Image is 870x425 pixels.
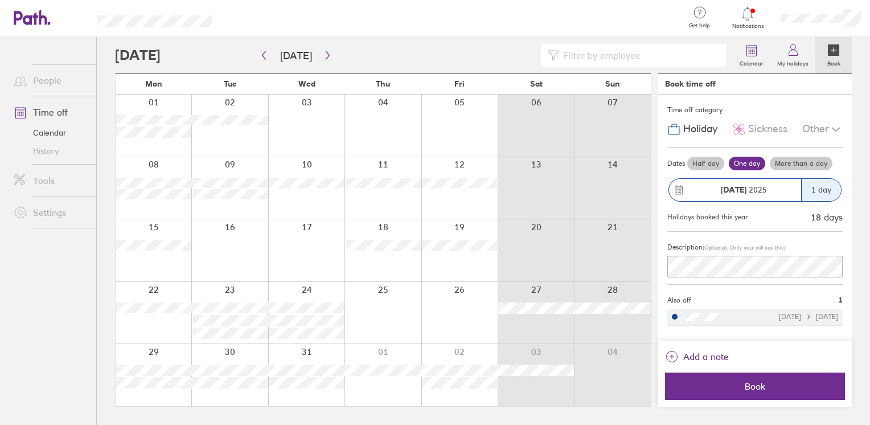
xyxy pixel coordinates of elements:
[820,57,847,67] label: Book
[733,37,770,73] a: Calendar
[5,169,96,192] a: Tools
[802,118,843,140] div: Other
[5,124,96,142] a: Calendar
[801,179,841,201] div: 1 day
[376,79,390,88] span: Thu
[667,101,843,118] div: Time off category
[681,22,718,29] span: Get help
[667,213,748,221] div: Holidays booked this year
[530,79,543,88] span: Sat
[454,79,465,88] span: Fri
[665,79,716,88] div: Book time off
[5,142,96,160] a: History
[298,79,315,88] span: Wed
[145,79,162,88] span: Mon
[729,6,766,30] a: Notifications
[667,296,691,304] span: Also off
[667,243,703,251] span: Description
[770,37,815,73] a: My holidays
[703,244,786,251] span: (Optional. Only you will see this)
[224,79,237,88] span: Tue
[770,157,832,170] label: More than a day
[559,44,720,66] input: Filter by employee
[721,185,746,195] strong: [DATE]
[271,46,321,65] button: [DATE]
[815,37,852,73] a: Book
[748,123,787,135] span: Sickness
[683,123,717,135] span: Holiday
[667,160,685,167] span: Dates
[605,79,620,88] span: Sun
[5,201,96,224] a: Settings
[779,313,838,321] div: [DATE] [DATE]
[5,101,96,124] a: Time off
[683,348,729,366] span: Add a note
[673,381,837,391] span: Book
[729,157,765,170] label: One day
[721,185,767,194] span: 2025
[665,373,845,400] button: Book
[733,57,770,67] label: Calendar
[770,57,815,67] label: My holidays
[811,212,843,222] div: 18 days
[687,157,724,170] label: Half day
[667,173,843,207] button: [DATE] 20251 day
[729,23,766,30] span: Notifications
[839,296,843,304] span: 1
[665,348,729,366] button: Add a note
[5,69,96,92] a: People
